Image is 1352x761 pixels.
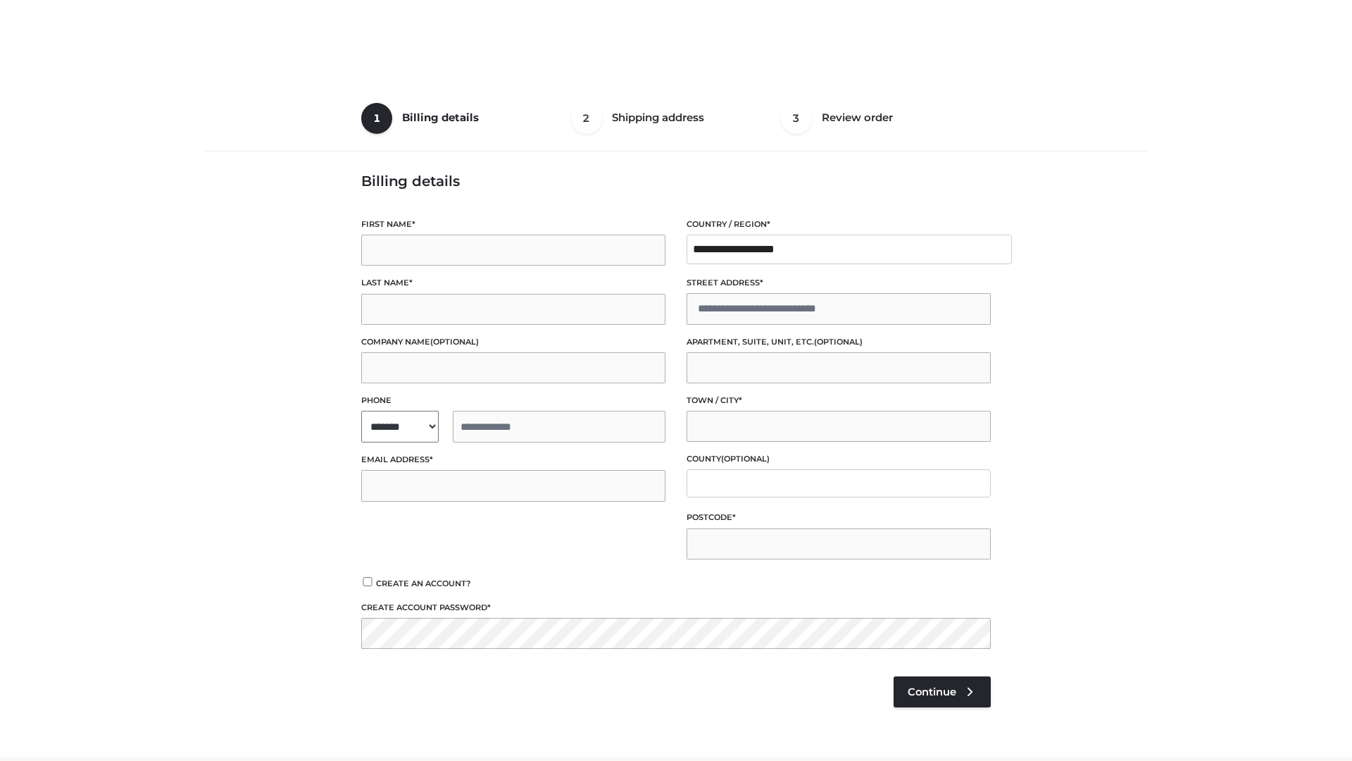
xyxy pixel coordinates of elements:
label: Email address [361,453,665,466]
span: 1 [361,103,392,134]
span: (optional) [430,337,479,347]
span: Shipping address [612,111,704,124]
label: County [687,452,991,466]
span: (optional) [814,337,863,347]
label: Street address [687,276,991,290]
a: Continue [894,676,991,707]
h3: Billing details [361,173,991,190]
span: 2 [571,103,602,134]
label: Postcode [687,511,991,524]
label: Country / Region [687,218,991,231]
input: Create an account? [361,577,374,586]
label: Company name [361,335,665,349]
span: Review order [822,111,893,124]
span: Continue [908,686,956,698]
span: Billing details [402,111,479,124]
label: Town / City [687,394,991,407]
label: Phone [361,394,665,407]
span: 3 [781,103,812,134]
span: (optional) [721,454,770,464]
label: Last name [361,276,665,290]
span: Create an account? [376,579,471,588]
label: Create account password [361,601,991,614]
label: Apartment, suite, unit, etc. [687,335,991,349]
label: First name [361,218,665,231]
